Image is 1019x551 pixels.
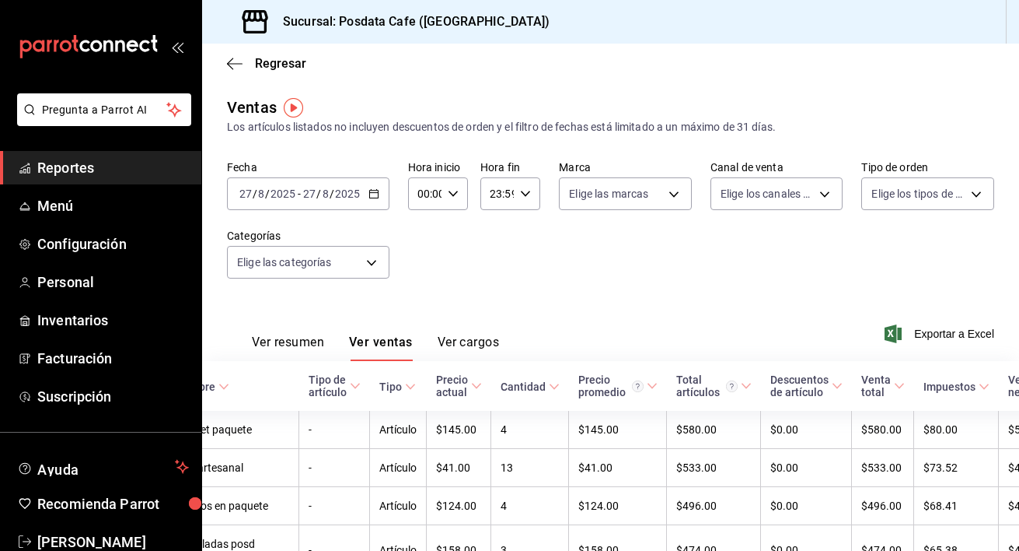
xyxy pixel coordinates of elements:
label: Categorías [227,230,389,241]
button: Ver cargos [438,335,500,361]
span: Inventarios [37,310,189,331]
td: $0.00 [761,411,852,449]
label: Canal de venta [710,162,843,173]
span: Elige los tipos de orden [871,186,965,202]
span: Impuestos [923,381,989,393]
input: -- [239,188,253,200]
span: Regresar [255,56,306,71]
span: / [316,188,321,200]
button: Ver ventas [349,335,413,361]
label: Tipo de orden [861,162,994,173]
td: Artículo [370,487,427,525]
span: Suscripción [37,386,189,407]
span: Elige las marcas [569,186,648,202]
span: / [265,188,270,200]
svg: Precio promedio = Total artículos / cantidad [632,381,644,392]
h3: Sucursal: Posdata Cafe ([GEOGRAPHIC_DATA]) [270,12,550,31]
span: Total artículos [676,374,752,398]
span: Cantidad [501,381,560,393]
input: -- [302,188,316,200]
div: Tipo de artículo [309,374,347,398]
td: $533.00 [667,449,761,487]
td: Huevos en paquete [151,487,299,525]
span: - [298,188,301,200]
td: $41.00 [427,449,491,487]
td: $145.00 [427,411,491,449]
td: $496.00 [852,487,914,525]
td: $41.00 [569,449,667,487]
td: - [299,411,370,449]
button: Exportar a Excel [888,325,994,343]
span: Elige las categorías [237,254,332,270]
button: Pregunta a Parrot AI [17,93,191,126]
span: Precio promedio [578,374,658,398]
span: Nombre [176,381,229,393]
td: Artículo [370,411,427,449]
td: Omelet paquete [151,411,299,449]
td: $124.00 [569,487,667,525]
td: $496.00 [667,487,761,525]
button: Regresar [227,56,306,71]
td: Pan artesanal [151,449,299,487]
td: 4 [491,487,569,525]
td: $580.00 [667,411,761,449]
div: Precio promedio [578,374,644,398]
span: Elige los canales de venta [721,186,815,202]
span: Configuración [37,233,189,254]
span: / [253,188,257,200]
span: Personal [37,272,189,293]
td: - [299,487,370,525]
span: Precio actual [436,374,482,398]
label: Hora inicio [408,162,468,173]
input: -- [257,188,265,200]
span: Descuentos de artículo [770,374,843,398]
td: 13 [491,449,569,487]
span: Menú [37,195,189,216]
td: $0.00 [761,487,852,525]
div: Ventas [227,96,277,119]
span: Venta total [861,374,905,398]
td: Artículo [370,449,427,487]
button: open_drawer_menu [171,40,183,53]
input: -- [322,188,330,200]
div: Los artículos listados no incluyen descuentos de orden y el filtro de fechas está limitado a un m... [227,119,994,135]
label: Fecha [227,162,389,173]
div: navigation tabs [252,335,499,361]
span: Recomienda Parrot [37,493,189,514]
td: $73.52 [914,449,999,487]
td: $145.00 [569,411,667,449]
td: $533.00 [852,449,914,487]
input: ---- [334,188,361,200]
td: $580.00 [852,411,914,449]
label: Hora fin [480,162,540,173]
span: Tipo de artículo [309,374,361,398]
img: Tooltip marker [284,98,303,118]
td: $68.41 [914,487,999,525]
div: Cantidad [501,381,546,393]
span: Ayuda [37,458,169,476]
svg: El total artículos considera cambios de precios en los artículos así como costos adicionales por ... [726,381,738,392]
td: $0.00 [761,449,852,487]
div: Impuestos [923,381,975,393]
div: Precio actual [436,374,468,398]
span: Pregunta a Parrot AI [42,102,167,118]
td: - [299,449,370,487]
span: Tipo [379,381,416,393]
span: Reportes [37,157,189,178]
span: / [330,188,334,200]
td: 4 [491,411,569,449]
div: Descuentos de artículo [770,374,829,398]
div: Total artículos [676,374,738,398]
div: Tipo [379,381,402,393]
label: Marca [559,162,692,173]
a: Pregunta a Parrot AI [11,113,191,129]
span: Facturación [37,348,189,369]
div: Venta total [861,374,891,398]
td: $80.00 [914,411,999,449]
button: Ver resumen [252,335,324,361]
input: ---- [270,188,296,200]
td: $124.00 [427,487,491,525]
